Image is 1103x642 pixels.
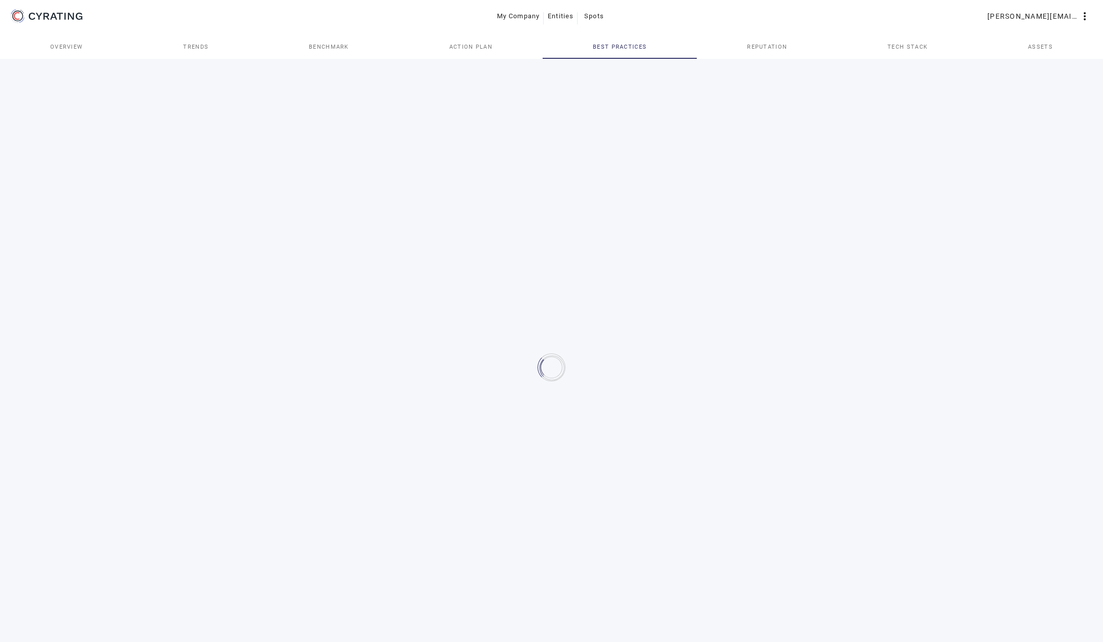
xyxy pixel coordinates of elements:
[544,7,578,25] button: Entities
[493,7,544,25] button: My Company
[987,8,1079,24] span: [PERSON_NAME][EMAIL_ADDRESS][PERSON_NAME][DOMAIN_NAME]
[1028,44,1053,50] span: Assets
[183,44,208,50] span: Trends
[983,7,1095,25] button: [PERSON_NAME][EMAIL_ADDRESS][PERSON_NAME][DOMAIN_NAME]
[593,44,647,50] span: Best practices
[747,44,787,50] span: Reputation
[548,8,574,24] span: Entities
[10,612,78,637] iframe: Abre un widget desde donde se puede obtener más información
[578,7,610,25] button: Spots
[309,44,349,50] span: Benchmark
[449,44,493,50] span: Action Plan
[887,44,928,50] span: Tech Stack
[50,44,83,50] span: Overview
[1079,10,1091,22] mat-icon: more_vert
[584,8,604,24] span: Spots
[29,13,83,20] g: CYRATING
[497,8,540,24] span: My Company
